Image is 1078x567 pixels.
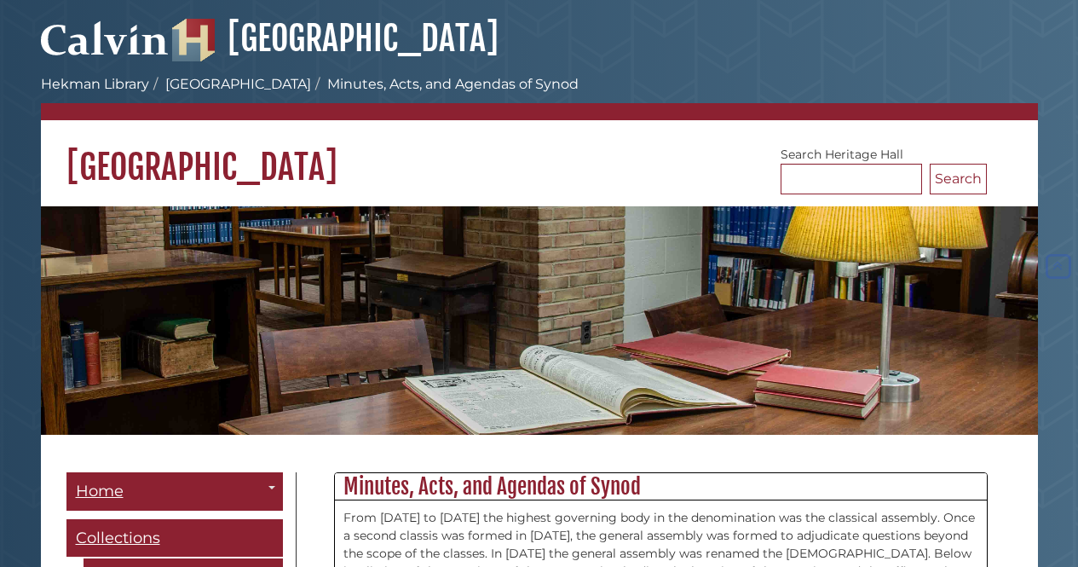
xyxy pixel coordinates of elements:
[76,482,124,500] span: Home
[76,529,160,547] span: Collections
[172,17,499,60] a: [GEOGRAPHIC_DATA]
[930,164,987,194] button: Search
[311,74,579,95] li: Minutes, Acts, and Agendas of Synod
[41,76,149,92] a: Hekman Library
[41,39,169,55] a: Calvin University
[41,14,169,61] img: Calvin
[41,120,1038,188] h1: [GEOGRAPHIC_DATA]
[335,473,987,500] h2: Minutes, Acts, and Agendas of Synod
[66,519,283,558] a: Collections
[1042,259,1074,275] a: Back to Top
[66,472,283,511] a: Home
[165,76,311,92] a: [GEOGRAPHIC_DATA]
[172,19,215,61] img: Hekman Library Logo
[41,74,1038,120] nav: breadcrumb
